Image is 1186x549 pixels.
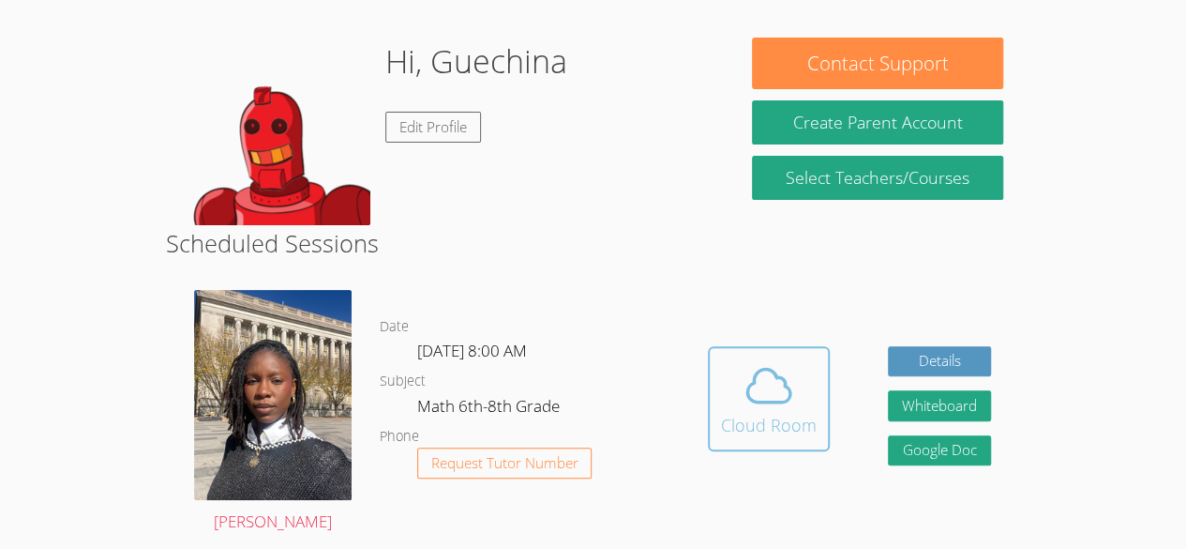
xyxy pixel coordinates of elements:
[431,456,578,470] span: Request Tutor Number
[888,390,991,421] button: Whiteboard
[194,290,352,535] a: [PERSON_NAME]
[194,290,352,500] img: IMG_8183.jpeg
[183,38,370,225] img: default.png
[417,448,593,479] button: Request Tutor Number
[417,340,527,361] span: [DATE] 8:00 AM
[888,346,991,377] a: Details
[385,38,567,85] h1: Hi, Guechina
[752,100,1002,145] button: Create Parent Account
[721,412,817,438] div: Cloud Room
[752,156,1002,200] a: Select Teachers/Courses
[385,112,481,143] a: Edit Profile
[417,393,563,425] dd: Math 6th-8th Grade
[166,225,1020,261] h2: Scheduled Sessions
[380,315,409,339] dt: Date
[752,38,1002,89] button: Contact Support
[888,435,991,466] a: Google Doc
[380,370,426,393] dt: Subject
[380,425,419,449] dt: Phone
[708,346,830,451] button: Cloud Room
